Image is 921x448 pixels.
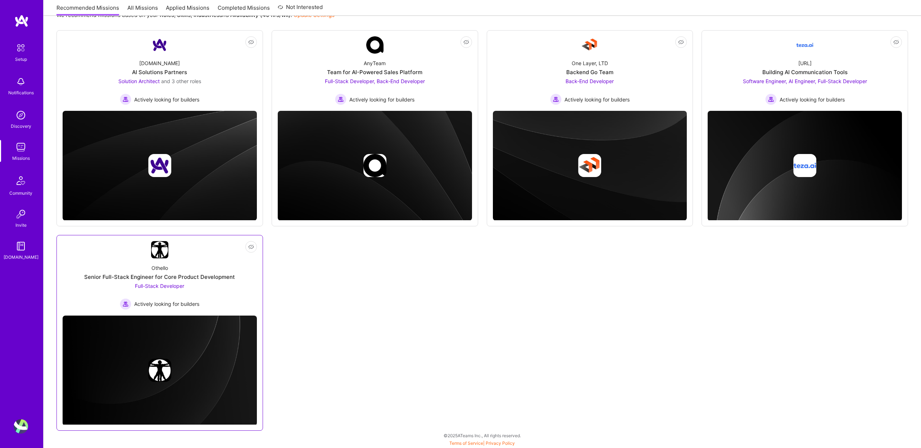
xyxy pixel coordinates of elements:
div: One Layer, LTD [572,59,608,67]
img: Actively looking for builders [765,94,777,105]
span: and 3 other roles [161,78,201,84]
i: icon EyeClosed [463,39,469,45]
img: Company Logo [366,36,384,54]
div: Community [9,189,32,197]
div: Invite [15,221,27,229]
a: Completed Missions [218,4,270,16]
img: Company logo [793,154,816,177]
span: Full-Stack Developer, Back-End Developer [325,78,425,84]
div: Senior Full-Stack Engineer for Core Product Development [84,273,235,281]
span: Solution Architect [118,78,160,84]
img: Company logo [148,154,171,177]
img: Company Logo [151,36,168,54]
img: Actively looking for builders [335,94,346,105]
img: cover [63,316,257,426]
a: Terms of Service [449,440,483,446]
div: Setup [15,55,27,63]
a: All Missions [127,4,158,16]
div: AI Solutions Partners [132,68,187,76]
span: Actively looking for builders [349,96,414,103]
div: © 2025 ATeams Inc., All rights reserved. [43,426,921,444]
a: Applied Missions [166,4,209,16]
img: Actively looking for builders [550,94,562,105]
img: guide book [14,239,28,253]
img: Community [12,172,30,189]
span: Actively looking for builders [134,300,199,308]
div: AnyTeam [364,59,386,67]
a: Privacy Policy [486,440,515,446]
a: Company LogoOthelloSenior Full-Stack Engineer for Core Product DevelopmentFull-Stack Developer Ac... [63,241,257,310]
img: Actively looking for builders [120,298,131,310]
span: Back-End Developer [566,78,614,84]
div: Missions [12,154,30,162]
i: icon EyeClosed [893,39,899,45]
i: icon EyeClosed [678,39,684,45]
img: discovery [14,108,28,122]
img: Company Logo [796,36,813,54]
img: setup [13,40,28,55]
i: icon EyeClosed [248,244,254,250]
span: | [449,440,515,446]
a: Company LogoOne Layer, LTDBackend Go TeamBack-End Developer Actively looking for buildersActively... [493,36,687,105]
div: Backend Go Team [566,68,613,76]
span: Actively looking for builders [564,96,630,103]
div: Team for AI-Powered Sales Platform [327,68,422,76]
span: Actively looking for builders [780,96,845,103]
a: Recommended Missions [56,4,119,16]
div: [DOMAIN_NAME] [4,253,38,261]
img: Company logo [148,359,171,382]
a: Company Logo[URL]Building AI Communication ToolsSoftware Engineer, AI Engineer, Full-Stack Develo... [708,36,902,105]
img: cover [493,111,687,221]
img: User Avatar [14,419,28,434]
img: logo [14,14,29,27]
i: icon EyeClosed [248,39,254,45]
div: Building AI Communication Tools [762,68,848,76]
div: Notifications [8,89,34,96]
img: cover [708,111,902,221]
img: cover [278,111,472,221]
a: Not Interested [278,3,323,16]
div: Discovery [11,122,31,130]
div: [URL] [798,59,812,67]
div: Othello [151,264,168,272]
img: teamwork [14,140,28,154]
img: Company Logo [151,241,168,258]
div: [DOMAIN_NAME] [139,59,180,67]
img: Invite [14,207,28,221]
img: Company logo [363,154,386,177]
span: Software Engineer, AI Engineer, Full-Stack Developer [743,78,867,84]
a: Company Logo[DOMAIN_NAME]AI Solutions PartnersSolution Architect and 3 other rolesActively lookin... [63,36,257,105]
img: Company Logo [581,36,598,54]
span: Full-Stack Developer [135,283,184,289]
img: cover [63,111,257,221]
a: User Avatar [12,419,30,434]
img: Company logo [578,154,601,177]
span: Actively looking for builders [134,96,199,103]
img: bell [14,74,28,89]
img: Actively looking for builders [120,94,131,105]
a: Company LogoAnyTeamTeam for AI-Powered Sales PlatformFull-Stack Developer, Back-End Developer Act... [278,36,472,105]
